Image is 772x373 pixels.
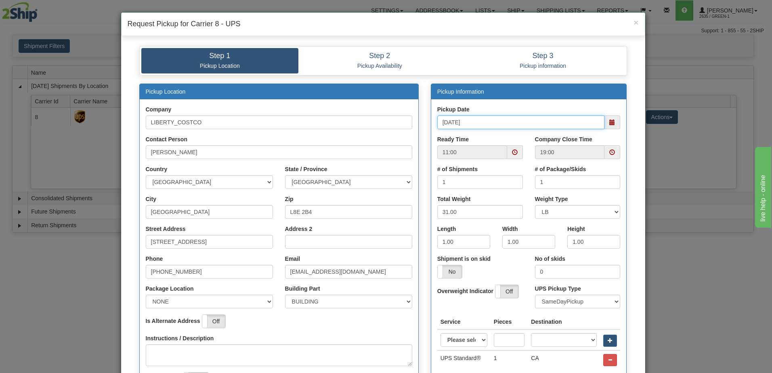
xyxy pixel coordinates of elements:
[146,195,156,203] label: City
[528,314,600,329] th: Destination
[147,52,293,60] h4: Step 1
[437,314,491,329] th: Service
[528,350,600,369] td: CA
[6,5,75,15] div: live help - online
[535,195,568,203] label: Weight Type
[634,18,638,27] span: ×
[146,334,214,342] label: Instructions / Description
[634,18,638,27] button: Close
[146,165,168,173] label: Country
[146,317,200,325] label: Is Alternate Address
[146,88,186,95] a: Pickup Location
[535,285,581,293] label: UPS Pickup Type
[304,52,455,60] h4: Step 2
[202,315,225,328] label: Off
[491,314,528,329] th: Pieces
[437,165,478,173] label: # of Shipments
[128,19,639,29] h4: Request Pickup for Carrier 8 - UPS
[437,195,471,203] label: Total Weight
[285,285,320,293] label: Building Part
[438,265,462,278] label: No
[437,287,493,295] label: Overweight Indicator
[146,285,194,293] label: Package Location
[567,225,585,233] label: Height
[753,145,771,228] iframe: chat widget
[437,350,491,369] td: UPS Standard®
[141,48,299,73] a: Step 1 Pickup Location
[491,350,528,369] td: 1
[304,62,455,69] p: Pickup Availability
[437,135,469,143] label: Ready Time
[461,48,625,73] a: Step 3 Pickup information
[437,225,456,233] label: Length
[535,165,586,173] label: # of Package/Skids
[467,52,619,60] h4: Step 3
[146,105,172,113] label: Company
[146,135,187,143] label: Contact Person
[146,225,186,233] label: Street Address
[147,62,293,69] p: Pickup Location
[495,285,518,298] label: Off
[298,48,461,73] a: Step 2 Pickup Availability
[285,165,327,173] label: State / Province
[502,225,518,233] label: Width
[437,105,470,113] label: Pickup Date
[535,255,565,263] label: No of skids
[285,195,294,203] label: Zip
[285,255,300,263] label: Email
[146,255,163,263] label: Phone
[437,255,491,263] label: Shipment is on skid
[467,62,619,69] p: Pickup information
[437,88,484,95] a: Pickup Information
[535,135,592,143] label: Company Close Time
[285,225,313,233] label: Address 2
